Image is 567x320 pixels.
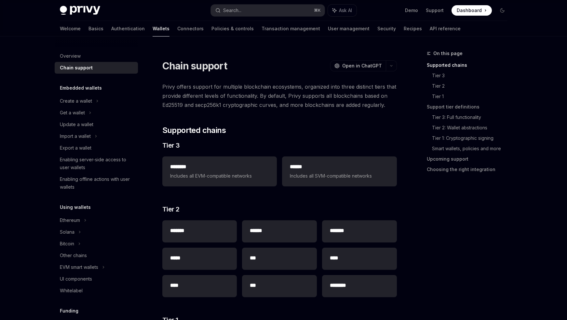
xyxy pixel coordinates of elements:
a: Enabling offline actions with user wallets [55,173,138,193]
span: On this page [433,50,463,57]
a: Export a wallet [55,142,138,154]
a: Tier 3: Full functionality [432,112,513,123]
a: Policies & controls [211,21,254,36]
div: Enabling server-side access to user wallets [60,156,134,171]
span: Ask AI [339,7,352,14]
div: Import a wallet [60,132,91,140]
a: Support [426,7,444,14]
h5: Using wallets [60,203,91,211]
a: Enabling server-side access to user wallets [55,154,138,173]
a: **** *Includes all SVM-compatible networks [282,156,397,186]
a: Upcoming support [427,154,513,164]
a: Support tier definitions [427,102,513,112]
h5: Embedded wallets [60,84,102,92]
div: Whitelabel [60,287,83,295]
div: Other chains [60,252,87,259]
a: Demo [405,7,418,14]
a: Smart wallets, policies and more [432,143,513,154]
a: Tier 1 [432,91,513,102]
div: Get a wallet [60,109,85,117]
a: Update a wallet [55,119,138,130]
div: Chain support [60,64,93,72]
span: ⌘ K [314,8,321,13]
img: dark logo [60,6,100,15]
button: Toggle dark mode [497,5,507,16]
span: Tier 3 [162,141,180,150]
span: Privy offers support for multiple blockchain ecosystems, organized into three distinct tiers that... [162,82,397,109]
a: Connectors [177,21,204,36]
a: Overview [55,50,138,62]
div: Export a wallet [60,144,91,152]
div: EVM smart wallets [60,263,98,271]
div: Enabling offline actions with user wallets [60,175,134,191]
div: Bitcoin [60,240,74,248]
div: Update a wallet [60,121,93,128]
a: Tier 2 [432,81,513,91]
span: Supported chains [162,125,226,136]
a: Chain support [55,62,138,74]
a: Wallets [153,21,169,36]
span: Open in ChatGPT [342,63,382,69]
div: Overview [60,52,81,60]
a: Other chains [55,250,138,261]
a: Whitelabel [55,285,138,297]
h1: Chain support [162,60,227,72]
div: Ethereum [60,216,80,224]
div: Create a wallet [60,97,92,105]
a: Security [377,21,396,36]
a: Choosing the right integration [427,164,513,175]
h5: Funding [60,307,78,315]
a: Tier 2: Wallet abstractions [432,123,513,133]
a: UI components [55,273,138,285]
button: Search...⌘K [211,5,325,16]
a: Authentication [111,21,145,36]
a: Recipes [404,21,422,36]
span: Includes all SVM-compatible networks [290,172,389,180]
div: Solana [60,228,74,236]
span: Includes all EVM-compatible networks [170,172,269,180]
div: UI components [60,275,92,283]
a: Dashboard [452,5,492,16]
a: Supported chains [427,60,513,70]
button: Open in ChatGPT [330,60,386,71]
a: Tier 3 [432,70,513,81]
span: Dashboard [457,7,482,14]
a: **** ***Includes all EVM-compatible networks [162,156,277,186]
span: Tier 2 [162,205,180,214]
a: Basics [88,21,103,36]
a: API reference [430,21,461,36]
a: Welcome [60,21,81,36]
a: Tier 1: Cryptographic signing [432,133,513,143]
a: User management [328,21,370,36]
div: Search... [223,7,241,14]
button: Ask AI [328,5,357,16]
a: Transaction management [262,21,320,36]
